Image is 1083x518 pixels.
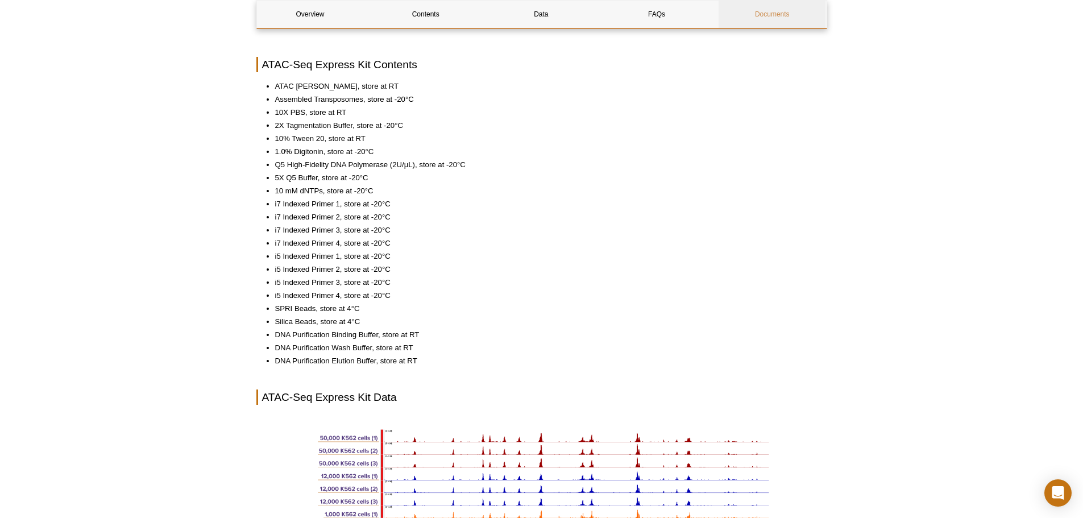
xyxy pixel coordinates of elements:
li: 1.0% Digitonin, store at -20°C [275,146,816,158]
li: i7 Indexed Primer 4, store at -20°C [275,238,816,249]
a: FAQs [603,1,710,28]
li: i5 Indexed Primer 1, store at -20°C [275,251,816,262]
div: Open Intercom Messenger [1044,479,1072,507]
li: i7 Indexed Primer 2, store at -20°C [275,212,816,223]
a: Contents [372,1,479,28]
li: 10X PBS, store at RT [275,107,816,118]
li: Q5 High-Fidelity DNA Polymerase (2U/µL), store at -20°C [275,159,816,171]
li: SPRI Beads, store at 4°C [275,303,816,314]
h2: ATAC-Seq Express Kit Contents [256,57,827,72]
li: i5 Indexed Primer 4, store at -20°C [275,290,816,301]
li: 10 mM dNTPs, store at -20°C [275,185,816,197]
li: ATAC [PERSON_NAME], store at RT [275,81,816,92]
a: Data [488,1,595,28]
li: 5X Q5 Buffer, store at -20°C [275,172,816,184]
li: 2X Tagmentation Buffer, store at -20°C [275,120,816,131]
li: Silica Beads, store at 4°C [275,316,816,328]
li: DNA Purification Elution Buffer, store at RT [275,355,816,367]
li: i7 Indexed Primer 1, store at -20°C [275,198,816,210]
a: Documents [719,1,825,28]
li: i5 Indexed Primer 2, store at -20°C [275,264,816,275]
h2: ATAC-Seq Express Kit Data [256,389,827,405]
li: i7 Indexed Primer 3, store at -20°C [275,225,816,236]
li: DNA Purification Binding Buffer, store at RT [275,329,816,341]
li: DNA Purification Wash Buffer, store at RT [275,342,816,354]
li: i5 Indexed Primer 3, store at -20°C [275,277,816,288]
li: 10% Tween 20, store at RT [275,133,816,144]
li: Assembled Transposomes, store at -20°C [275,94,816,105]
a: Overview [257,1,364,28]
